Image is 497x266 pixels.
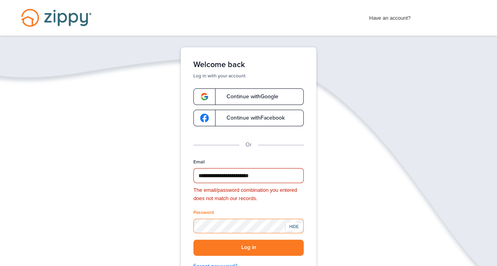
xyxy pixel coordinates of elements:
[219,94,278,99] span: Continue with Google
[193,159,205,165] label: Email
[193,73,304,79] p: Log in with your account.
[219,115,285,121] span: Continue with Facebook
[193,88,304,105] a: google-logoContinue withGoogle
[193,219,304,233] input: Password
[200,114,209,122] img: google-logo
[193,209,214,216] label: Password
[193,186,304,203] div: The email/password combination you entered does not match our records.
[369,10,411,22] span: Have an account?
[193,240,304,256] button: Log in
[193,110,304,126] a: google-logoContinue withFacebook
[193,168,304,183] input: Email
[246,140,252,149] p: Or
[200,92,209,101] img: google-logo
[285,223,302,230] div: HIDE
[193,60,304,69] h1: Welcome back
